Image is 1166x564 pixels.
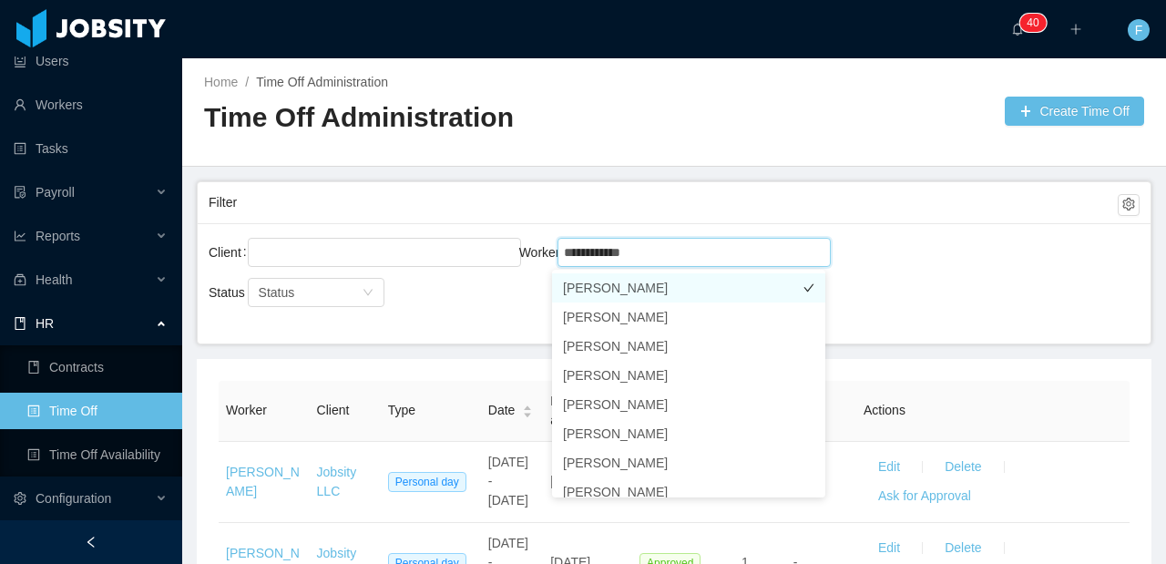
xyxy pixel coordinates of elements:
[1118,194,1140,216] button: icon: setting
[27,349,168,385] a: icon: bookContracts
[14,43,168,79] a: icon: robotUsers
[930,534,996,563] button: Delete
[1019,14,1046,32] sup: 40
[36,491,111,506] span: Configuration
[488,401,516,420] span: Date
[253,241,263,263] input: Client
[14,273,26,286] i: icon: medicine-box
[552,390,825,419] li: [PERSON_NAME]
[803,341,814,352] i: icon: check
[864,403,905,417] span: Actions
[803,428,814,439] i: icon: check
[14,317,26,330] i: icon: book
[930,453,996,482] button: Delete
[27,393,168,429] a: icon: profileTime Off
[523,404,533,409] i: icon: caret-up
[552,361,825,390] li: [PERSON_NAME]
[803,487,814,497] i: icon: check
[864,534,915,563] button: Edit
[488,455,528,508] span: [DATE] - [DATE]
[803,282,814,293] i: icon: check
[1069,23,1082,36] i: icon: plus
[864,453,915,482] button: Edit
[803,457,814,468] i: icon: check
[36,272,72,287] span: Health
[36,316,54,331] span: HR
[552,332,825,361] li: [PERSON_NAME]
[550,394,612,427] span: Requested at
[259,285,295,300] span: Status
[552,419,825,448] li: [PERSON_NAME]
[14,186,26,199] i: icon: file-protect
[204,99,674,137] h2: Time Off Administration
[552,303,825,332] li: [PERSON_NAME]
[1033,14,1039,32] p: 0
[363,287,373,300] i: icon: down
[317,465,357,498] a: Jobsity LLC
[14,230,26,242] i: icon: line-chart
[1135,19,1143,41] span: F
[522,403,533,415] div: Sort
[317,403,350,417] span: Client
[803,312,814,323] i: icon: check
[209,285,258,300] label: Status
[36,229,80,243] span: Reports
[209,186,1118,220] div: Filter
[226,403,267,417] span: Worker
[803,370,814,381] i: icon: check
[550,474,590,488] span: [DATE]
[519,245,573,260] label: Worker
[14,87,168,123] a: icon: userWorkers
[256,75,388,89] a: Time Off Administration
[27,436,168,473] a: icon: profileTime Off Availability
[864,482,986,511] button: Ask for Approval
[204,75,238,89] a: Home
[388,403,415,417] span: Type
[388,472,466,492] span: Personal day
[245,75,249,89] span: /
[552,448,825,477] li: [PERSON_NAME]
[209,245,254,260] label: Client
[1011,23,1024,36] i: icon: bell
[803,399,814,410] i: icon: check
[552,273,825,303] li: [PERSON_NAME]
[1005,97,1144,126] button: icon: plusCreate Time Off
[14,130,168,167] a: icon: profileTasks
[36,185,75,200] span: Payroll
[226,465,300,498] a: [PERSON_NAME]
[552,477,825,507] li: [PERSON_NAME]
[1027,14,1033,32] p: 4
[14,492,26,505] i: icon: setting
[523,410,533,415] i: icon: caret-down
[563,241,638,263] input: Worker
